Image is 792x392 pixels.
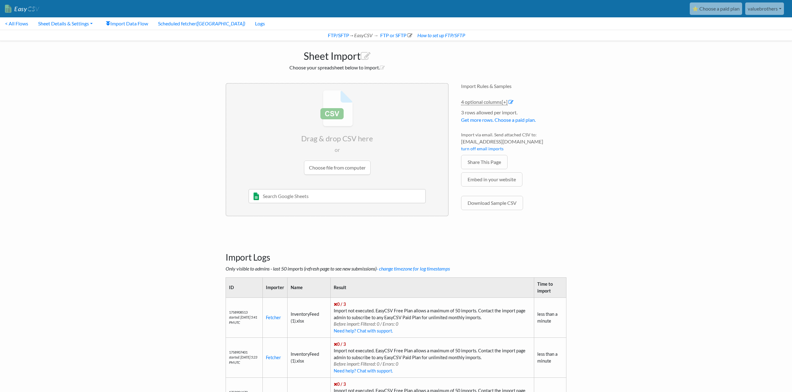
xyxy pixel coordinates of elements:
[461,146,504,151] a: turn off email imports
[416,32,465,38] a: How to set up FTP/SFTP
[534,297,566,337] td: less than a minute
[288,337,330,377] td: InventoryFeed (1).xlsx
[745,2,784,15] a: valuebrothers
[226,237,566,263] h3: Import Logs
[226,297,263,337] td: 1758908513
[354,32,378,38] i: EasyCSV →
[502,99,508,105] span: [+]
[327,32,349,38] a: FTP/SFTP
[229,355,257,364] i: started: [DATE] 5:23 PM UTC
[334,302,346,307] span: 0 / 3
[461,117,536,123] a: Get more rows. Choose a paid plan.
[101,17,153,30] a: Import Data Flow
[334,328,393,333] a: Need help? Chat with support.
[226,47,449,62] h1: Sheet Import
[461,131,566,155] li: Import via email. Send attached CSV to:
[226,266,450,271] i: Only visible to admins - last 50 imports (refresh page to see new submissions)
[534,337,566,377] td: less than a minute
[334,341,346,347] span: 0 / 3
[334,361,398,367] span: Before import: Filtered: 0 / Errors: 0
[461,138,566,145] span: [EMAIL_ADDRESS][DOMAIN_NAME]
[330,337,534,377] td: Import not executed. EasyCSV Free Plan allows a maximum of 50 imports. Contact the import page ad...
[690,2,742,15] a: ⭐ Choose a paid plan
[196,20,245,26] i: ([GEOGRAPHIC_DATA])
[266,355,281,360] a: Fetcher
[379,32,412,38] a: FTP or SFTP
[263,278,288,297] th: Importer
[330,278,534,297] th: Result
[534,278,566,297] th: Time to import
[33,17,98,30] a: Sheet Details & Settings
[249,189,426,203] input: Search Google Sheets
[330,297,534,337] td: Import not executed. EasyCSV Free Plan allows a maximum of 50 imports. Contact the import page ad...
[229,315,257,324] i: started: [DATE] 5:41 PM UTC
[334,368,393,373] a: Need help? Chat with support.
[461,155,508,169] a: Share This Page
[226,278,263,297] th: ID
[376,266,450,271] a: - change timezone for log timestamps
[461,196,523,210] a: Download Sample CSV
[334,381,346,387] span: 0 / 3
[461,83,566,89] h4: Import Rules & Samples
[5,2,39,15] a: EasyCSV
[27,5,39,13] span: CSV
[266,315,281,320] a: Fetcher
[250,17,270,30] a: Logs
[288,278,330,297] th: Name
[226,337,263,377] td: 1758907401
[153,17,250,30] a: Scheduled fetcher([GEOGRAPHIC_DATA])
[461,109,566,127] li: 3 rows allowed per import.
[461,99,508,105] a: 4 optional columns[+]
[461,172,522,187] a: Embed in your website
[226,64,449,70] h2: Choose your spreadsheet below to import.
[288,297,330,337] td: InventoryFeed (1).xlsx
[334,321,398,327] span: Before import: Filtered: 0 / Errors: 0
